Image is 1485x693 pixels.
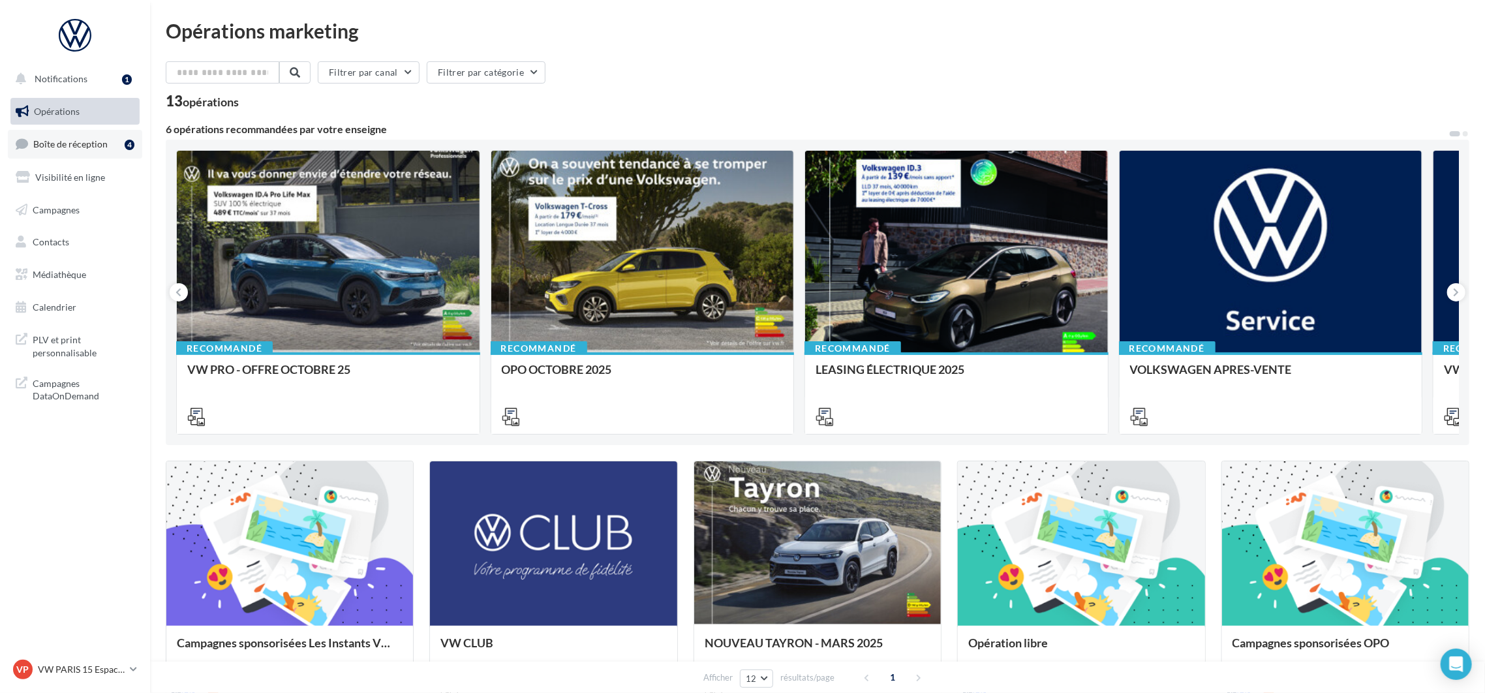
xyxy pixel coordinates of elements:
div: Recommandé [1119,341,1216,356]
div: Recommandé [804,341,901,356]
span: Médiathèque [33,269,86,280]
span: VP [17,663,29,676]
span: Calendrier [33,301,76,313]
a: Boîte de réception4 [8,130,142,158]
button: Notifications 1 [8,65,137,93]
div: Campagnes sponsorisées Les Instants VW Octobre [177,636,403,662]
span: Campagnes [33,204,80,215]
a: PLV et print personnalisable [8,326,142,364]
div: opérations [183,96,239,108]
a: Campagnes [8,196,142,224]
button: Filtrer par catégorie [427,61,545,84]
div: NOUVEAU TAYRON - MARS 2025 [705,636,930,662]
span: résultats/page [780,671,834,684]
a: Visibilité en ligne [8,164,142,191]
span: 12 [746,673,757,684]
div: Campagnes sponsorisées OPO [1232,636,1458,662]
span: Contacts [33,236,69,247]
span: Campagnes DataOnDemand [33,375,134,403]
div: VOLKSWAGEN APRES-VENTE [1130,363,1412,389]
button: Filtrer par canal [318,61,420,84]
span: Notifications [35,73,87,84]
a: Campagnes DataOnDemand [8,369,142,408]
a: Opérations [8,98,142,125]
a: Médiathèque [8,261,142,288]
div: 1 [122,74,132,85]
div: OPO OCTOBRE 2025 [502,363,784,389]
div: 4 [125,140,134,150]
div: LEASING ÉLECTRIQUE 2025 [816,363,1097,389]
a: Contacts [8,228,142,256]
p: VW PARIS 15 Espace Suffren [38,663,125,676]
span: Afficher [703,671,733,684]
span: Visibilité en ligne [35,172,105,183]
a: VP VW PARIS 15 Espace Suffren [10,657,140,682]
div: VW CLUB [440,636,666,662]
div: Recommandé [176,341,273,356]
div: Opérations marketing [166,21,1469,40]
div: Recommandé [491,341,587,356]
div: 13 [166,94,239,108]
span: Opérations [34,106,80,117]
div: Opération libre [968,636,1194,662]
a: Calendrier [8,294,142,321]
div: 6 opérations recommandées par votre enseigne [166,124,1448,134]
button: 12 [740,670,773,688]
span: PLV et print personnalisable [33,331,134,359]
div: VW PRO - OFFRE OCTOBRE 25 [187,363,469,389]
div: Open Intercom Messenger [1441,649,1472,680]
span: 1 [883,667,904,688]
span: Boîte de réception [33,138,108,149]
